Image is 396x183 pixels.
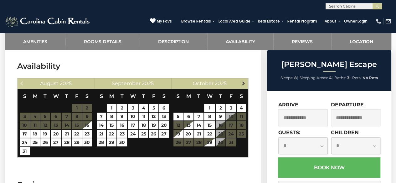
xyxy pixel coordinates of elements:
[157,18,172,24] span: My Favs
[239,79,247,87] a: Next
[278,130,300,135] label: Guests:
[241,81,246,86] span: Next
[17,61,248,72] h3: Availability
[82,121,92,129] a: 16
[194,130,203,138] a: 21
[294,75,297,80] strong: 8
[130,93,136,99] span: Wednesday
[62,138,71,146] a: 28
[197,93,200,99] span: Tuesday
[139,104,148,112] a: 4
[183,113,193,121] a: 6
[65,93,68,99] span: Thursday
[117,113,127,121] a: 9
[128,121,139,129] a: 17
[109,93,114,99] span: Monday
[152,93,155,99] span: Friday
[149,104,158,112] a: 5
[40,130,50,138] a: 19
[117,121,127,129] a: 16
[107,138,116,146] a: 29
[300,74,333,82] li: |
[204,121,215,129] a: 15
[375,18,382,24] img: phone-regular-white.png
[204,130,215,138] a: 22
[60,80,72,86] span: 2025
[193,80,213,86] span: October
[173,130,183,138] a: 19
[207,33,273,50] a: Availability
[216,113,226,121] a: 9
[177,93,180,99] span: Sunday
[273,33,331,50] a: Reviews
[53,93,59,99] span: Wednesday
[159,130,169,138] a: 27
[204,104,215,112] a: 1
[280,75,293,80] span: Sleeps:
[269,60,390,69] h2: [PERSON_NAME] Escape
[149,121,158,129] a: 19
[280,74,298,82] li: |
[5,15,91,28] img: White-1-2.png
[142,93,145,99] span: Thursday
[331,130,359,135] label: Children
[149,113,158,121] a: 12
[51,130,61,138] a: 20
[173,113,183,121] a: 5
[347,75,349,80] strong: 3
[117,104,127,112] a: 2
[278,102,298,108] label: Arrive
[5,33,65,50] a: Amenities
[139,121,148,129] a: 18
[97,113,106,121] a: 7
[30,138,40,146] a: 25
[183,130,193,138] a: 20
[226,104,236,112] a: 3
[97,130,106,138] a: 21
[341,17,371,26] a: Owner Login
[215,80,227,86] span: 2025
[140,33,207,50] a: Description
[97,121,106,129] a: 14
[117,138,127,146] a: 30
[215,17,254,26] a: Local Area Guide
[107,113,116,121] a: 8
[229,93,233,99] span: Friday
[85,93,89,99] span: Saturday
[142,80,154,86] span: 2025
[62,130,71,138] a: 21
[30,130,40,138] a: 18
[219,93,222,99] span: Thursday
[159,121,169,129] a: 20
[40,138,50,146] a: 26
[207,93,213,99] span: Wednesday
[107,130,116,138] a: 22
[237,104,246,112] a: 4
[139,113,148,121] a: 11
[23,93,26,99] span: Sunday
[329,75,332,80] strong: 4
[159,113,169,121] a: 13
[33,93,37,99] span: Monday
[107,121,116,129] a: 15
[331,33,391,50] a: Location
[204,113,215,121] a: 8
[121,93,124,99] span: Tuesday
[334,74,351,82] li: |
[183,121,193,129] a: 13
[255,17,283,26] a: Real Estate
[40,80,59,86] span: August
[128,113,139,121] a: 10
[331,102,364,108] label: Departure
[20,147,30,155] a: 31
[300,75,328,80] span: Sleeping Areas:
[75,93,78,99] span: Friday
[100,93,103,99] span: Sunday
[128,104,139,112] a: 3
[150,18,172,24] a: My Favs
[82,130,92,138] a: 23
[159,104,169,112] a: 6
[321,17,340,26] a: About
[149,130,158,138] a: 26
[112,80,141,86] span: September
